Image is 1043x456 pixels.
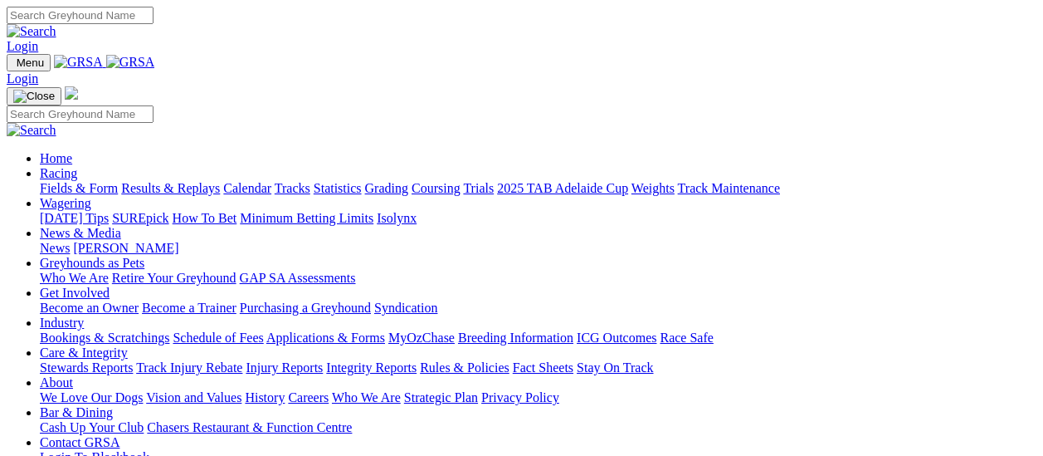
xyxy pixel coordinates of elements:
[374,301,437,315] a: Syndication
[40,181,1036,196] div: Racing
[106,55,155,70] img: GRSA
[7,7,154,24] input: Search
[40,331,169,345] a: Bookings & Scratchings
[13,90,55,103] img: Close
[40,286,110,300] a: Get Involved
[497,181,628,195] a: 2025 TAB Adelaide Cup
[40,271,1036,286] div: Greyhounds as Pets
[7,54,51,71] button: Toggle navigation
[7,87,61,105] button: Toggle navigation
[40,256,144,270] a: Greyhounds as Pets
[40,301,139,315] a: Become an Owner
[240,211,373,225] a: Minimum Betting Limits
[288,390,329,405] a: Careers
[463,181,494,195] a: Trials
[660,331,713,345] a: Race Safe
[7,24,56,39] img: Search
[40,331,1036,346] div: Industry
[65,86,78,100] img: logo-grsa-white.png
[173,211,237,225] a: How To Bet
[631,181,675,195] a: Weights
[412,181,461,195] a: Coursing
[40,151,72,165] a: Home
[73,241,178,255] a: [PERSON_NAME]
[40,435,119,449] a: Contact GRSA
[40,241,1036,256] div: News & Media
[136,360,242,375] a: Track Injury Rebate
[332,390,401,405] a: Who We Are
[40,226,121,240] a: News & Media
[223,181,271,195] a: Calendar
[112,271,236,285] a: Retire Your Greyhound
[173,331,263,345] a: Schedule of Fees
[40,211,1036,226] div: Wagering
[420,360,509,375] a: Rules & Policies
[112,211,168,225] a: SUREpick
[147,420,352,434] a: Chasers Restaurant & Function Centre
[7,39,38,53] a: Login
[365,181,408,195] a: Grading
[40,196,91,210] a: Wagering
[458,331,573,345] a: Breeding Information
[40,375,73,390] a: About
[314,181,362,195] a: Statistics
[245,390,285,405] a: History
[40,271,109,285] a: Who We Are
[40,166,77,180] a: Racing
[40,181,118,195] a: Fields & Form
[40,360,133,375] a: Stewards Reports
[7,71,38,86] a: Login
[40,405,113,419] a: Bar & Dining
[481,390,559,405] a: Privacy Policy
[240,271,356,285] a: GAP SA Assessments
[40,241,70,255] a: News
[7,105,154,123] input: Search
[40,360,1036,375] div: Care & Integrity
[121,181,220,195] a: Results & Replays
[513,360,573,375] a: Fact Sheets
[240,301,371,315] a: Purchasing a Greyhound
[678,181,780,195] a: Track Maintenance
[275,181,310,195] a: Tracks
[7,123,56,138] img: Search
[40,390,143,405] a: We Love Our Dogs
[388,331,455,345] a: MyOzChase
[326,360,417,375] a: Integrity Reports
[266,331,385,345] a: Applications & Forms
[577,331,656,345] a: ICG Outcomes
[54,55,103,70] img: GRSA
[40,420,144,434] a: Cash Up Your Club
[246,360,323,375] a: Injury Reports
[40,211,109,225] a: [DATE] Tips
[40,390,1036,405] div: About
[146,390,241,405] a: Vision and Values
[142,301,236,315] a: Become a Trainer
[17,56,44,69] span: Menu
[40,316,84,330] a: Industry
[40,346,128,360] a: Care & Integrity
[40,301,1036,316] div: Get Involved
[40,420,1036,435] div: Bar & Dining
[577,360,653,375] a: Stay On Track
[404,390,478,405] a: Strategic Plan
[377,211,417,225] a: Isolynx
